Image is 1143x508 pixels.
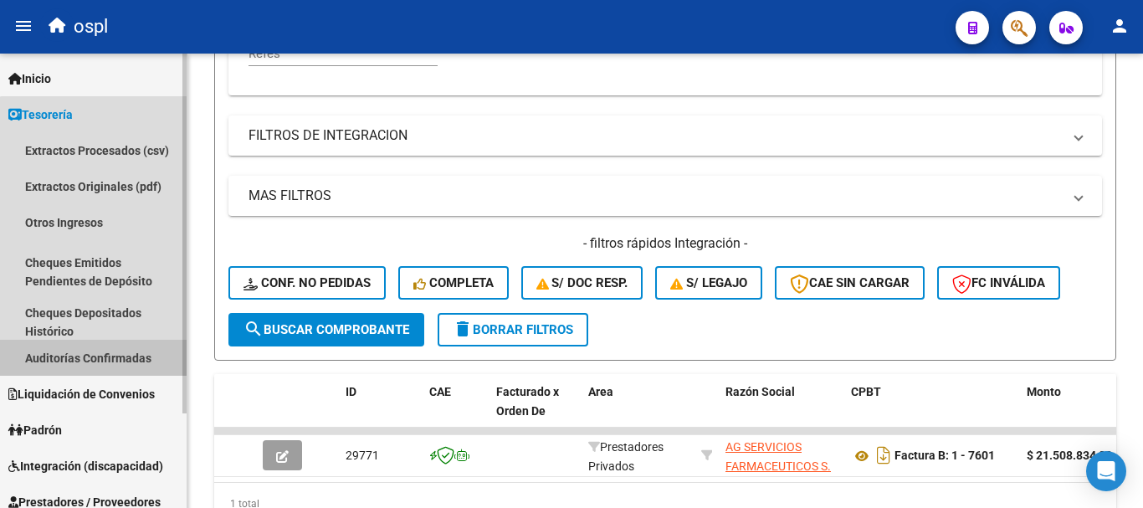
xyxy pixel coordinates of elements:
[228,115,1102,156] mat-expansion-panel-header: FILTROS DE INTEGRACION
[249,126,1062,145] mat-panel-title: FILTROS DE INTEGRACION
[775,266,925,300] button: CAE SIN CARGAR
[8,105,73,124] span: Tesorería
[398,266,509,300] button: Completa
[725,438,838,473] div: 30715468340
[438,313,588,346] button: Borrar Filtros
[655,266,762,300] button: S/ legajo
[844,374,1020,448] datatable-header-cell: CPBT
[423,374,489,448] datatable-header-cell: CAE
[582,374,695,448] datatable-header-cell: Area
[1027,385,1061,398] span: Monto
[243,275,371,290] span: Conf. no pedidas
[1110,16,1130,36] mat-icon: person
[228,176,1102,216] mat-expansion-panel-header: MAS FILTROS
[588,440,664,473] span: Prestadores Privados
[489,374,582,448] datatable-header-cell: Facturado x Orden De
[725,385,795,398] span: Razón Social
[429,385,451,398] span: CAE
[13,16,33,36] mat-icon: menu
[536,275,628,290] span: S/ Doc Resp.
[496,385,559,418] span: Facturado x Orden De
[249,187,1062,205] mat-panel-title: MAS FILTROS
[346,385,356,398] span: ID
[228,313,424,346] button: Buscar Comprobante
[521,266,643,300] button: S/ Doc Resp.
[8,69,51,88] span: Inicio
[1086,451,1126,491] div: Open Intercom Messenger
[74,8,108,45] span: ospl
[725,440,831,492] span: AG SERVICIOS FARMACEUTICOS S. A.
[937,266,1060,300] button: FC Inválida
[453,322,573,337] span: Borrar Filtros
[790,275,910,290] span: CAE SIN CARGAR
[670,275,747,290] span: S/ legajo
[1027,449,1112,462] strong: $ 21.508.834,82
[453,319,473,339] mat-icon: delete
[339,374,423,448] datatable-header-cell: ID
[243,322,409,337] span: Buscar Comprobante
[228,266,386,300] button: Conf. no pedidas
[346,449,379,462] span: 29771
[8,385,155,403] span: Liquidación de Convenios
[8,421,62,439] span: Padrón
[1020,374,1120,448] datatable-header-cell: Monto
[894,449,995,463] strong: Factura B: 1 - 7601
[243,319,264,339] mat-icon: search
[413,275,494,290] span: Completa
[719,374,844,448] datatable-header-cell: Razón Social
[873,442,894,469] i: Descargar documento
[851,385,881,398] span: CPBT
[8,457,163,475] span: Integración (discapacidad)
[952,275,1045,290] span: FC Inválida
[228,234,1102,253] h4: - filtros rápidos Integración -
[588,385,613,398] span: Area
